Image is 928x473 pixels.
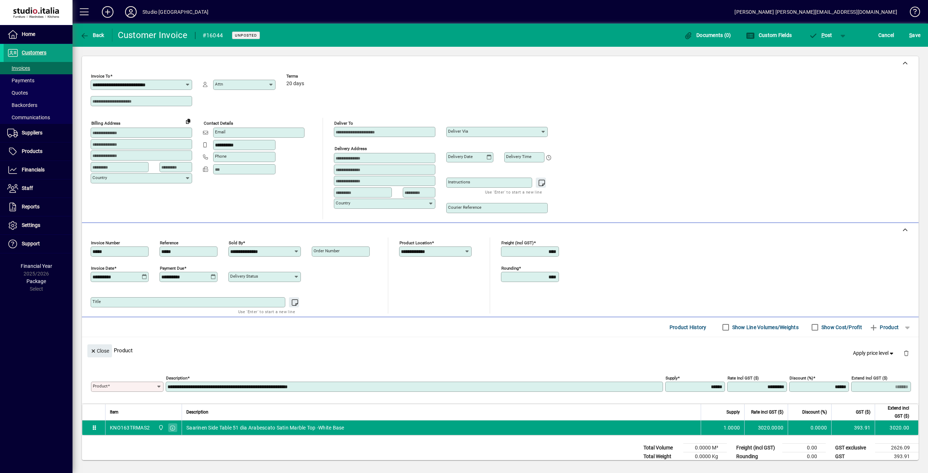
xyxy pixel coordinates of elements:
[230,274,258,279] mat-label: Delivery status
[215,82,223,87] mat-label: Attn
[156,424,165,432] span: Nugent Street
[110,408,119,416] span: Item
[866,321,902,334] button: Product
[682,29,733,42] button: Documents (0)
[93,383,108,389] mat-label: Product
[852,376,887,381] mat-label: Extend incl GST ($)
[82,337,919,364] div: Product
[788,420,831,435] td: 0.0000
[4,198,72,216] a: Reports
[4,99,72,111] a: Backorders
[856,408,870,416] span: GST ($)
[92,175,107,180] mat-label: Country
[850,347,898,360] button: Apply price level
[160,240,178,245] mat-label: Reference
[22,241,40,246] span: Support
[4,161,72,179] a: Financials
[879,404,909,420] span: Extend incl GST ($)
[832,452,875,461] td: GST
[666,376,678,381] mat-label: Supply
[87,344,112,357] button: Close
[4,142,72,161] a: Products
[4,87,72,99] a: Quotes
[90,345,109,357] span: Close
[448,205,481,210] mat-label: Courier Reference
[875,452,919,461] td: 393.91
[118,29,188,41] div: Customer Invoice
[875,420,918,435] td: 3020.00
[4,62,72,74] a: Invoices
[4,124,72,142] a: Suppliers
[878,29,894,41] span: Cancel
[683,452,727,461] td: 0.0000 Kg
[286,74,330,79] span: Terms
[235,33,257,38] span: Unposted
[22,148,42,154] span: Products
[448,154,473,159] mat-label: Delivery date
[286,81,304,87] span: 20 days
[670,321,707,333] span: Product History
[7,65,30,71] span: Invoices
[448,179,470,184] mat-label: Instructions
[809,32,832,38] span: ost
[640,444,683,452] td: Total Volume
[7,115,50,120] span: Communications
[904,1,919,25] a: Knowledge Base
[182,115,194,127] button: Copy to Delivery address
[86,347,114,354] app-page-header-button: Close
[91,266,114,271] mat-label: Invoice date
[4,25,72,43] a: Home
[215,154,227,159] mat-label: Phone
[336,200,350,206] mat-label: Country
[186,408,208,416] span: Description
[203,30,223,41] div: #16044
[506,154,531,159] mat-label: Delivery time
[875,444,919,452] td: 2626.09
[119,5,142,18] button: Profile
[684,32,731,38] span: Documents (0)
[877,29,896,42] button: Cancel
[749,424,783,431] div: 3020.0000
[314,248,340,253] mat-label: Order number
[22,50,46,55] span: Customers
[733,452,782,461] td: Rounding
[782,444,826,452] td: 0.00
[802,408,827,416] span: Discount (%)
[238,307,295,316] mat-hint: Use 'Enter' to start a new line
[820,324,862,331] label: Show Cost/Profit
[821,32,825,38] span: P
[733,444,782,452] td: Freight (incl GST)
[22,167,45,173] span: Financials
[22,185,33,191] span: Staff
[869,321,899,333] span: Product
[724,424,740,431] span: 1.0000
[22,31,35,37] span: Home
[7,78,34,83] span: Payments
[4,179,72,198] a: Staff
[731,324,799,331] label: Show Line Volumes/Weights
[91,240,120,245] mat-label: Invoice number
[142,6,208,18] div: Studio [GEOGRAPHIC_DATA]
[399,240,432,245] mat-label: Product location
[4,111,72,124] a: Communications
[640,452,683,461] td: Total Weight
[898,350,915,356] app-page-header-button: Delete
[160,266,184,271] mat-label: Payment due
[7,102,37,108] span: Backorders
[110,424,150,431] div: KNO163TRMAS2
[501,266,519,271] mat-label: Rounding
[7,90,28,96] span: Quotes
[831,420,875,435] td: 393.91
[22,130,42,136] span: Suppliers
[215,129,225,134] mat-label: Email
[4,216,72,235] a: Settings
[96,5,119,18] button: Add
[229,240,243,245] mat-label: Sold by
[4,74,72,87] a: Payments
[907,29,922,42] button: Save
[92,299,101,304] mat-label: Title
[734,6,897,18] div: [PERSON_NAME] [PERSON_NAME][EMAIL_ADDRESS][DOMAIN_NAME]
[744,29,794,42] button: Custom Fields
[501,240,534,245] mat-label: Freight (incl GST)
[909,29,920,41] span: ave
